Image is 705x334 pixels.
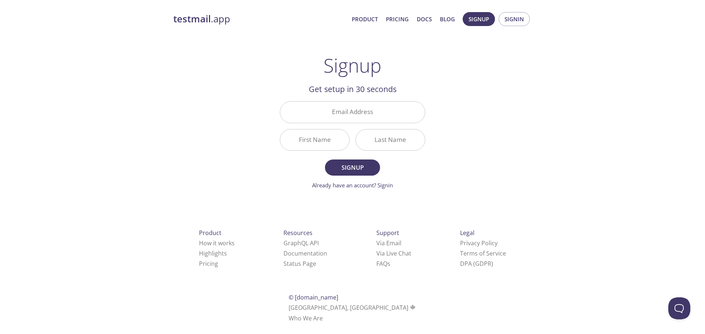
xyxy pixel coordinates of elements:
span: Support [376,229,399,237]
a: Already have an account? Signin [312,181,393,189]
span: [GEOGRAPHIC_DATA], [GEOGRAPHIC_DATA] [289,304,417,312]
button: Signin [499,12,530,26]
span: Product [199,229,221,237]
strong: testmail [173,12,211,25]
a: Product [352,14,378,24]
a: Via Live Chat [376,249,411,257]
a: Privacy Policy [460,239,498,247]
a: DPA (GDPR) [460,260,493,268]
a: Docs [417,14,432,24]
button: Signup [325,159,380,176]
button: Signup [463,12,495,26]
a: Highlights [199,249,227,257]
a: Who We Are [289,314,323,322]
h1: Signup [323,54,382,76]
a: GraphQL API [283,239,319,247]
a: testmail.app [173,13,346,25]
a: Pricing [386,14,409,24]
span: Legal [460,229,474,237]
a: Pricing [199,260,218,268]
span: Signin [505,14,524,24]
span: Resources [283,229,312,237]
a: FAQ [376,260,390,268]
a: How it works [199,239,235,247]
span: s [387,260,390,268]
span: © [DOMAIN_NAME] [289,293,338,301]
a: Documentation [283,249,327,257]
a: Blog [440,14,455,24]
iframe: Help Scout Beacon - Open [668,297,690,319]
span: Signup [333,162,372,173]
a: Status Page [283,260,316,268]
a: Terms of Service [460,249,506,257]
a: Via Email [376,239,401,247]
h2: Get setup in 30 seconds [280,83,425,95]
span: Signup [469,14,489,24]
